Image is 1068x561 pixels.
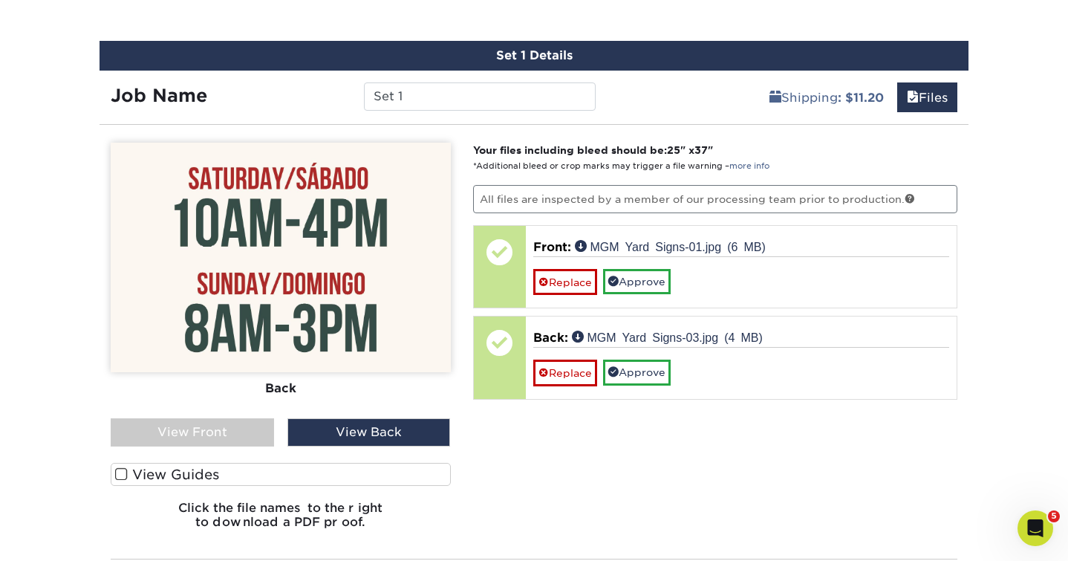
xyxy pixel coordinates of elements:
[1048,510,1060,522] span: 5
[533,269,597,295] a: Replace
[575,240,766,252] a: MGM Yard Signs-01.jpg (6 MB)
[729,161,769,171] a: more info
[769,91,781,105] span: shipping
[111,501,451,541] h6: Click the file names to the right to download a PDF proof.
[473,161,769,171] small: *Additional bleed or crop marks may trigger a file warning –
[364,82,595,111] input: Enter a job name
[533,240,571,254] span: Front:
[111,418,274,447] div: View Front
[603,269,671,294] a: Approve
[473,185,958,213] p: All files are inspected by a member of our processing team prior to production.
[533,360,597,386] a: Replace
[897,82,957,112] a: Files
[111,463,451,486] label: View Guides
[603,360,671,385] a: Approve
[111,85,207,106] strong: Job Name
[667,144,680,156] span: 25
[572,331,763,343] a: MGM Yard Signs-03.jpg (4 MB)
[1017,510,1053,546] iframe: Intercom live chat
[694,144,708,156] span: 37
[760,82,893,112] a: Shipping: $11.20
[111,372,451,405] div: Back
[287,418,451,447] div: View Back
[473,144,713,156] strong: Your files including bleed should be: " x "
[533,331,568,345] span: Back:
[907,91,919,105] span: files
[838,91,884,105] b: : $11.20
[100,41,968,71] div: Set 1 Details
